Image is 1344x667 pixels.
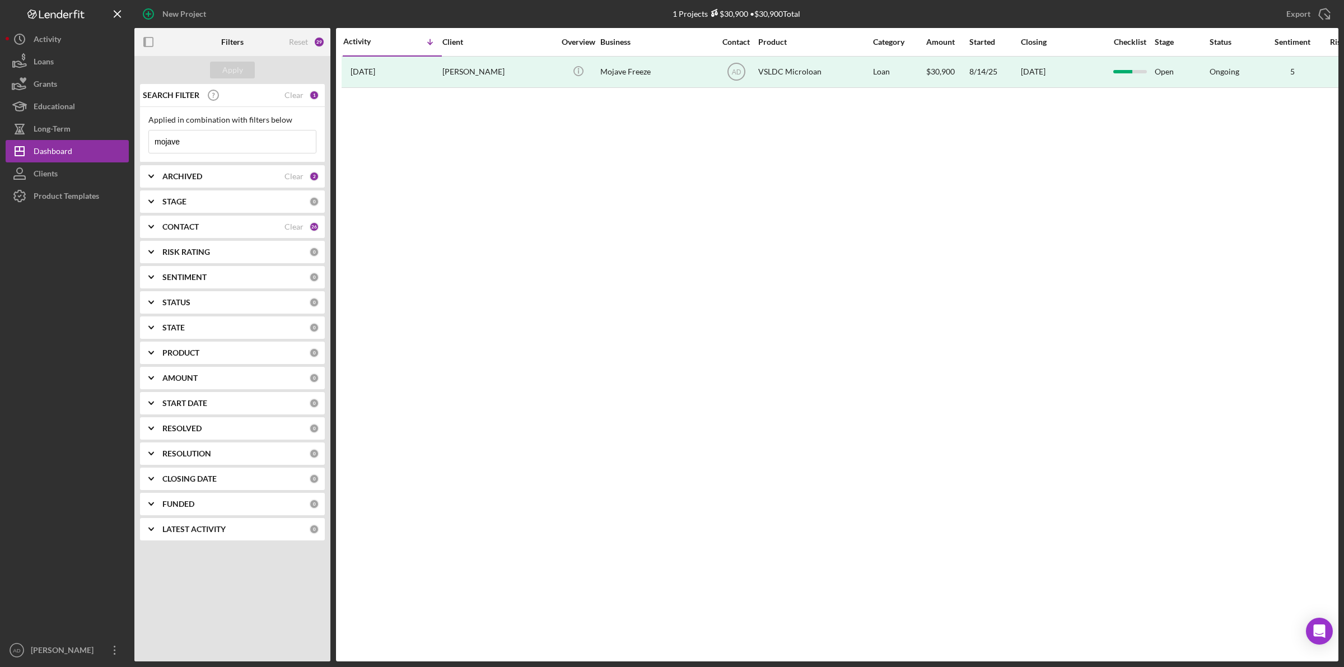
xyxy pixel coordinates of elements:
div: Business [600,38,712,46]
b: FUNDED [162,500,194,509]
b: SEARCH FILTER [143,91,199,100]
button: New Project [134,3,217,25]
div: Educational [34,95,75,120]
b: LATEST ACTIVITY [162,525,226,534]
b: Filters [221,38,244,46]
div: Started [969,38,1020,46]
div: Mojave Freeze [600,57,712,87]
div: Clear [284,222,304,231]
div: VSLDC Microloan [758,57,870,87]
div: 0 [309,348,319,358]
div: 8/14/25 [969,57,1020,87]
b: STATUS [162,298,190,307]
div: 0 [309,449,319,459]
div: 0 [309,323,319,333]
div: Clear [284,91,304,100]
div: 1 [309,90,319,100]
button: Export [1275,3,1338,25]
button: Clients [6,162,129,185]
div: 0 [309,272,319,282]
div: Dashboard [34,140,72,165]
button: Grants [6,73,129,95]
div: Amount [926,38,968,46]
div: 0 [309,474,319,484]
div: Contact [715,38,757,46]
b: STATE [162,323,185,332]
div: Long-Term [34,118,71,143]
div: Activity [343,37,393,46]
div: New Project [162,3,206,25]
b: ARCHIVED [162,172,202,181]
div: 0 [309,398,319,408]
button: AD[PERSON_NAME] [6,639,129,661]
button: Activity [6,28,129,50]
b: CONTACT [162,222,199,231]
button: Educational [6,95,129,118]
div: Overview [557,38,599,46]
div: $30,900 [708,9,748,18]
div: Apply [222,62,243,78]
div: Category [873,38,925,46]
div: Loan [873,57,925,87]
div: Sentiment [1264,38,1320,46]
div: Product [758,38,870,46]
button: Long-Term [6,118,129,140]
div: Open [1155,57,1208,87]
div: Export [1286,3,1310,25]
b: RESOLVED [162,424,202,433]
div: 0 [309,423,319,433]
div: 2 [309,171,319,181]
b: CLOSING DATE [162,474,217,483]
div: Product Templates [34,185,99,210]
div: Activity [34,28,61,53]
b: RESOLUTION [162,449,211,458]
b: PRODUCT [162,348,199,357]
div: Stage [1155,38,1208,46]
button: Dashboard [6,140,129,162]
button: Loans [6,50,129,73]
div: Loans [34,50,54,76]
div: 0 [309,197,319,207]
div: 29 [314,36,325,48]
div: 26 [309,222,319,232]
div: Clients [34,162,58,188]
div: 0 [309,297,319,307]
div: 0 [309,499,319,509]
div: Open Intercom Messenger [1306,618,1333,645]
div: 5 [1264,67,1320,76]
div: [PERSON_NAME] [442,57,554,87]
div: Closing [1021,38,1105,46]
div: 0 [309,247,319,257]
text: AD [731,68,741,76]
time: 2025-09-12 16:51 [351,67,375,76]
div: Clear [284,172,304,181]
div: 0 [309,524,319,534]
b: STAGE [162,197,186,206]
div: [PERSON_NAME] [28,639,101,664]
div: Status [1210,38,1263,46]
b: SENTIMENT [162,273,207,282]
div: [DATE] [1021,67,1046,76]
b: RISK RATING [162,248,210,256]
div: 0 [309,373,319,383]
b: AMOUNT [162,374,198,383]
div: Client [442,38,554,46]
button: Product Templates [6,185,129,207]
div: 1 Projects • $30,900 Total [673,9,800,18]
div: Checklist [1106,38,1154,46]
div: Grants [34,73,57,98]
div: $30,900 [926,57,968,87]
div: Reset [289,38,308,46]
text: AD [13,647,20,654]
button: Apply [210,62,255,78]
div: Ongoing [1210,67,1239,76]
div: Applied in combination with filters below [148,115,316,124]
